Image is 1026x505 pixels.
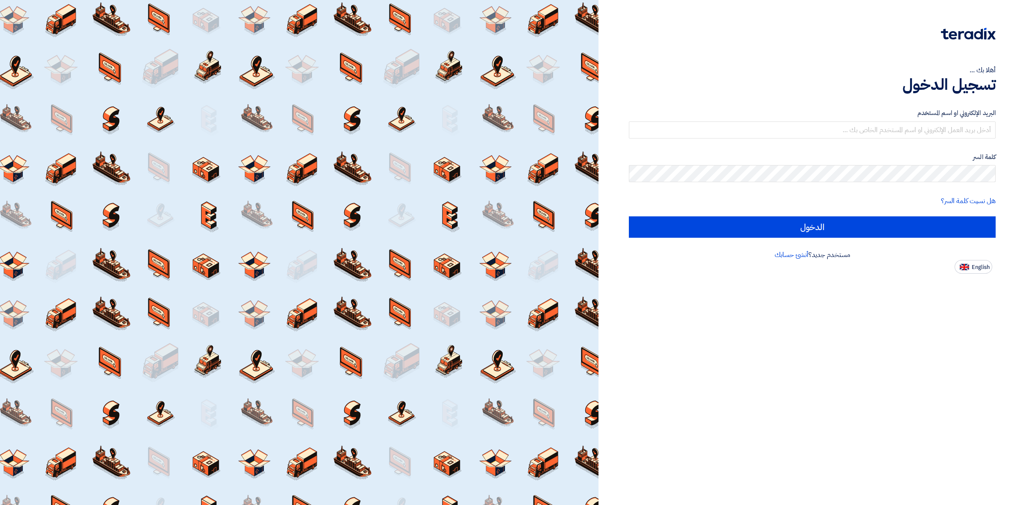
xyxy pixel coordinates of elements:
input: أدخل بريد العمل الإلكتروني او اسم المستخدم الخاص بك ... [629,121,996,139]
span: English [972,264,990,270]
img: en-US.png [960,264,969,270]
button: English [955,260,992,274]
label: البريد الإلكتروني او اسم المستخدم [629,108,996,118]
a: أنشئ حسابك [775,250,808,260]
a: هل نسيت كلمة السر؟ [941,196,996,206]
input: الدخول [629,216,996,238]
div: أهلا بك ... [629,65,996,75]
h1: تسجيل الدخول [629,75,996,94]
div: مستخدم جديد؟ [629,250,996,260]
img: Teradix logo [941,28,996,40]
label: كلمة السر [629,152,996,162]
